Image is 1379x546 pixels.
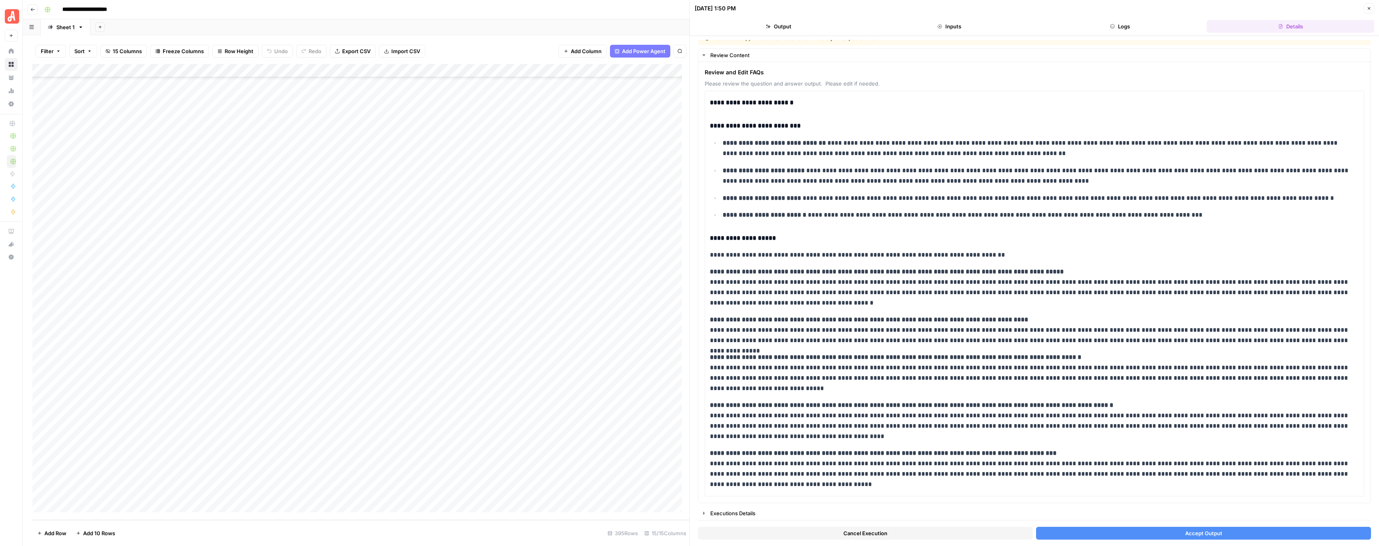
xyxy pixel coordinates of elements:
button: Inputs [865,20,1033,33]
span: Undo [274,47,288,55]
a: Sheet 1 [41,19,90,35]
button: Output [695,20,862,33]
div: Review Content [698,62,1371,503]
button: Accept Output [1036,527,1371,540]
button: Help + Support [5,251,18,263]
span: Accept Output [1185,529,1222,537]
span: Add 10 Rows [83,529,115,537]
span: Filter [41,47,54,55]
button: Review Content [698,49,1371,62]
button: Freeze Columns [150,45,209,58]
a: Home [5,45,18,58]
span: Review and Edit FAQs [705,68,1364,76]
button: Import CSV [379,45,425,58]
a: Browse [5,58,18,71]
button: Filter [36,45,66,58]
div: Sheet 1 [56,23,75,31]
span: Import CSV [391,47,420,55]
span: Cancel Execution [843,529,887,537]
button: What's new? [5,238,18,251]
button: Logs [1036,20,1204,33]
button: Add 10 Rows [71,527,120,540]
div: Executions Details [710,509,1366,517]
div: [DATE] 1:50 PM [695,4,736,12]
div: What's new? [5,238,17,250]
button: 15 Columns [100,45,147,58]
button: Add Column [558,45,607,58]
img: Angi Logo [5,9,19,24]
span: Row Height [225,47,253,55]
a: Settings [5,98,18,110]
div: 15/15 Columns [641,527,689,540]
span: Freeze Columns [163,47,204,55]
span: Add Column [571,47,602,55]
span: Sort [74,47,85,55]
button: Export CSV [330,45,376,58]
a: AirOps Academy [5,225,18,238]
button: Undo [262,45,293,58]
span: Add Power Agent [622,47,666,55]
a: Usage [5,84,18,97]
button: Add Power Agent [610,45,670,58]
span: Redo [309,47,321,55]
span: Add Row [44,529,66,537]
button: Add Row [32,527,71,540]
button: Redo [296,45,327,58]
span: 15 Columns [113,47,142,55]
a: Your Data [5,71,18,84]
button: Sort [69,45,97,58]
button: Row Height [212,45,259,58]
span: Please review the question and answer output. Please edit if needed. [705,80,1364,88]
button: Workspace: Angi [5,6,18,26]
span: Export CSV [342,47,371,55]
button: Cancel Execution [698,527,1033,540]
div: Review Content [710,51,1366,59]
button: Executions Details [698,507,1371,520]
div: 395 Rows [604,527,641,540]
button: Details [1207,20,1374,33]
